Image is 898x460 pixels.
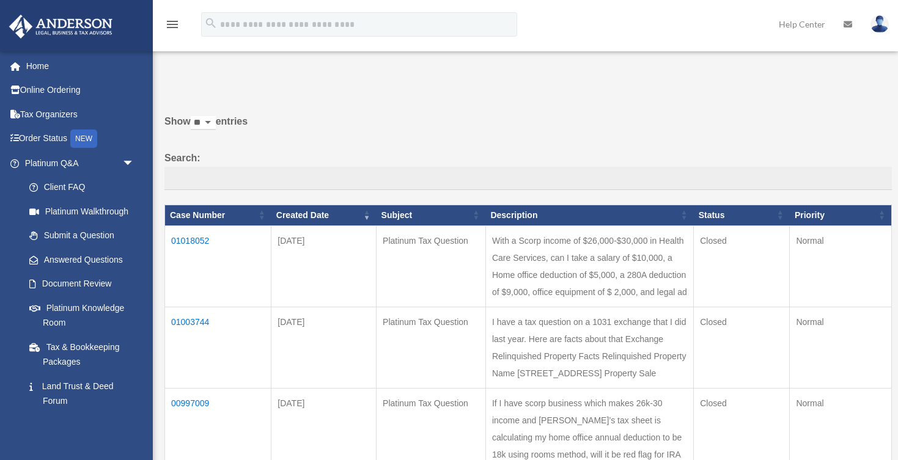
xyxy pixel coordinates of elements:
a: Document Review [17,272,147,296]
select: Showentries [191,116,216,130]
img: Anderson Advisors Platinum Portal [6,15,116,38]
td: Platinum Tax Question [377,225,486,307]
a: Order StatusNEW [9,126,153,152]
th: Description: activate to sort column ascending [485,205,693,225]
th: Case Number: activate to sort column ascending [165,205,271,225]
td: 01018052 [165,225,271,307]
th: Priority: activate to sort column ascending [790,205,892,225]
td: Normal [790,307,892,388]
td: I have a tax question on a 1031 exchange that I did last year. Here are facts about that Exchange... [485,307,693,388]
td: 01003744 [165,307,271,388]
label: Search: [164,150,892,190]
i: search [204,16,218,30]
td: [DATE] [271,307,377,388]
i: menu [165,17,180,32]
th: Created Date: activate to sort column ascending [271,205,377,225]
a: Online Ordering [9,78,153,103]
a: Land Trust & Deed Forum [17,374,147,413]
a: Portal Feedback [17,413,147,437]
a: Home [9,54,153,78]
a: Platinum Q&Aarrow_drop_down [9,151,147,175]
span: arrow_drop_down [122,151,147,176]
a: menu [165,21,180,32]
img: User Pic [870,15,889,33]
a: Answered Questions [17,247,141,272]
td: Closed [694,225,790,307]
a: Client FAQ [17,175,147,200]
input: Search: [164,167,892,190]
th: Subject: activate to sort column ascending [377,205,486,225]
td: [DATE] [271,225,377,307]
a: Tax Organizers [9,102,153,126]
td: Closed [694,307,790,388]
a: Submit a Question [17,224,147,248]
a: Tax & Bookkeeping Packages [17,335,147,374]
td: Platinum Tax Question [377,307,486,388]
td: Normal [790,225,892,307]
label: Show entries [164,113,892,142]
a: Platinum Knowledge Room [17,296,147,335]
div: NEW [70,130,97,148]
th: Status: activate to sort column ascending [694,205,790,225]
a: Platinum Walkthrough [17,199,147,224]
td: With a Scorp income of $26,000-$30,000 in Health Care Services, can I take a salary of $10,000, a... [485,225,693,307]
